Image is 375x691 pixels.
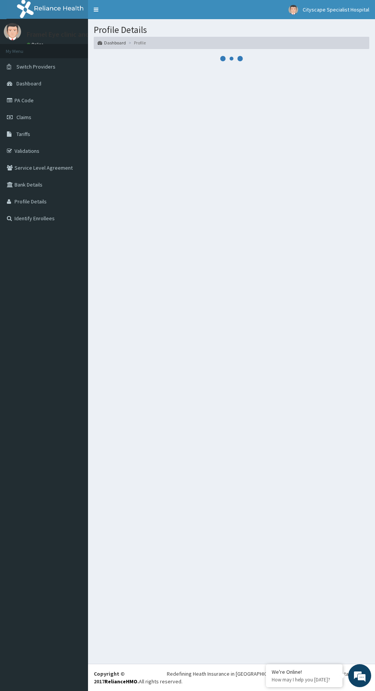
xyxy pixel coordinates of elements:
a: Online [27,42,45,47]
h1: Profile Details [94,25,369,35]
strong: Copyright © 2017 . [94,670,139,685]
span: Cityscape Specialist Hospital [303,6,369,13]
span: Tariffs [16,131,30,138]
img: User Image [289,5,298,15]
span: Dashboard [16,80,41,87]
span: Claims [16,114,31,121]
a: Dashboard [98,39,126,46]
p: How may I help you today? [272,676,337,683]
p: Framel Eye clinic and optical Services [27,31,139,38]
div: We're Online! [272,668,337,675]
footer: All rights reserved. [88,664,375,691]
img: User Image [4,23,21,40]
li: Profile [127,39,146,46]
svg: audio-loading [220,47,243,70]
div: Redefining Heath Insurance in [GEOGRAPHIC_DATA] using Telemedicine and Data Science! [167,670,369,678]
span: Switch Providers [16,63,55,70]
a: RelianceHMO [104,678,137,685]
